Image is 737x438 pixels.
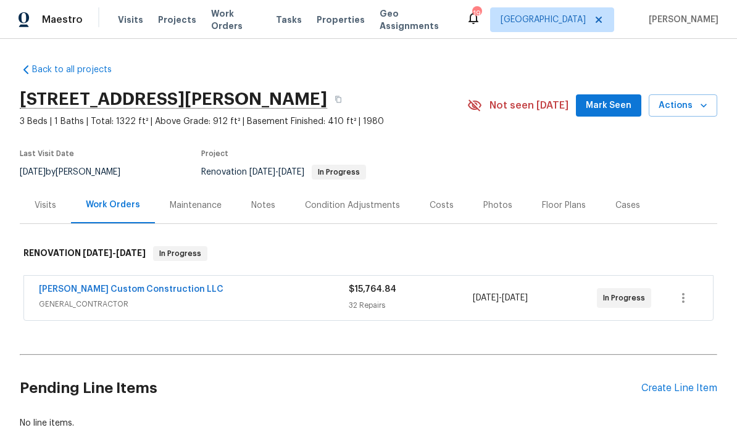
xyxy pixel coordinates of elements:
[83,249,146,257] span: -
[116,249,146,257] span: [DATE]
[313,168,365,176] span: In Progress
[542,199,586,212] div: Floor Plans
[20,360,641,417] h2: Pending Line Items
[641,382,717,394] div: Create Line Item
[349,285,396,294] span: $15,764.84
[317,14,365,26] span: Properties
[249,168,275,176] span: [DATE]
[603,292,650,304] span: In Progress
[615,199,640,212] div: Cases
[201,150,228,157] span: Project
[170,199,222,212] div: Maintenance
[483,199,512,212] div: Photos
[430,199,454,212] div: Costs
[211,7,261,32] span: Work Orders
[649,94,717,117] button: Actions
[576,94,641,117] button: Mark Seen
[380,7,451,32] span: Geo Assignments
[502,294,528,302] span: [DATE]
[349,299,473,312] div: 32 Repairs
[473,292,528,304] span: -
[20,165,135,180] div: by [PERSON_NAME]
[644,14,718,26] span: [PERSON_NAME]
[201,168,366,176] span: Renovation
[35,199,56,212] div: Visits
[154,247,206,260] span: In Progress
[39,298,349,310] span: GENERAL_CONTRACTOR
[473,294,499,302] span: [DATE]
[472,7,481,20] div: 19
[20,234,717,273] div: RENOVATION [DATE]-[DATE]In Progress
[42,14,83,26] span: Maestro
[83,249,112,257] span: [DATE]
[251,199,275,212] div: Notes
[276,15,302,24] span: Tasks
[20,115,467,128] span: 3 Beds | 1 Baths | Total: 1322 ft² | Above Grade: 912 ft² | Basement Finished: 410 ft² | 1980
[659,98,707,114] span: Actions
[20,64,138,76] a: Back to all projects
[327,88,349,110] button: Copy Address
[20,150,74,157] span: Last Visit Date
[20,417,717,429] div: No line items.
[305,199,400,212] div: Condition Adjustments
[23,246,146,261] h6: RENOVATION
[158,14,196,26] span: Projects
[249,168,304,176] span: -
[86,199,140,211] div: Work Orders
[278,168,304,176] span: [DATE]
[501,14,586,26] span: [GEOGRAPHIC_DATA]
[39,285,223,294] a: [PERSON_NAME] Custom Construction LLC
[118,14,143,26] span: Visits
[489,99,568,112] span: Not seen [DATE]
[586,98,631,114] span: Mark Seen
[20,168,46,176] span: [DATE]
